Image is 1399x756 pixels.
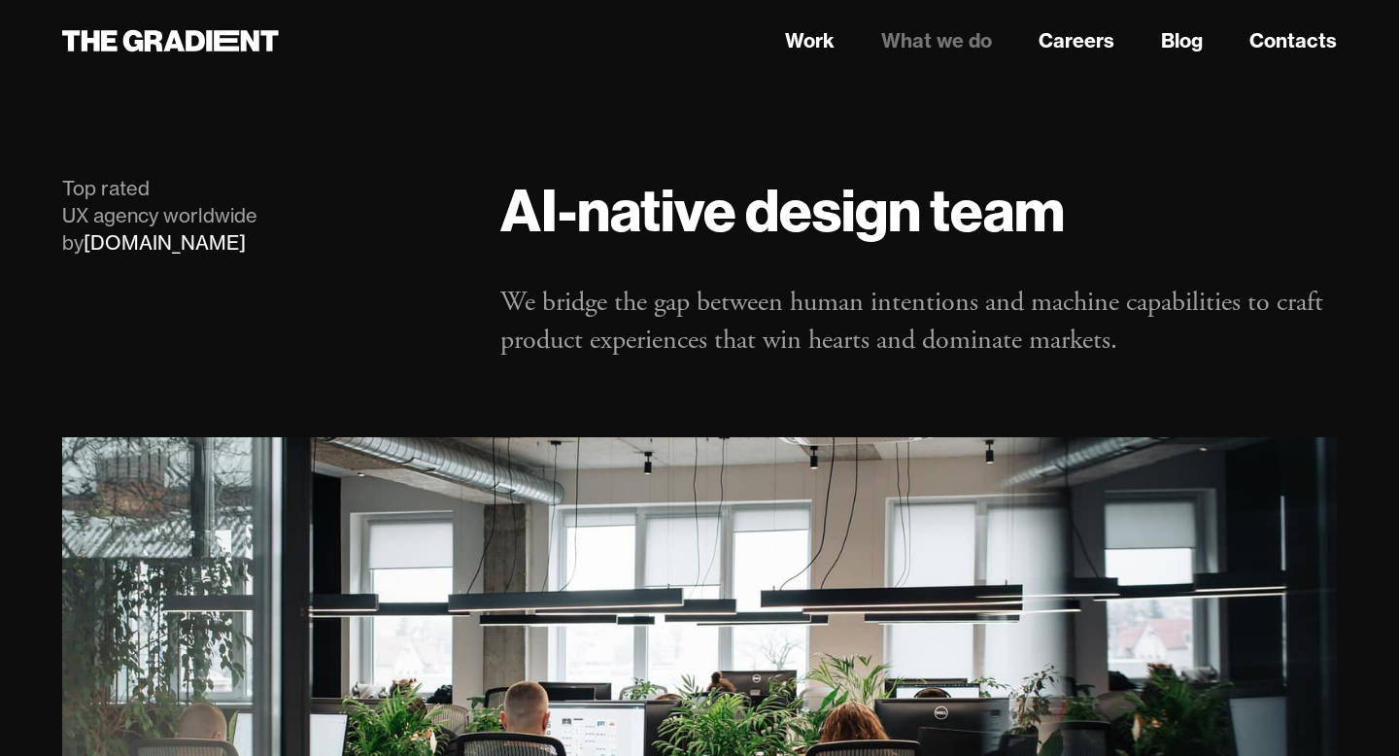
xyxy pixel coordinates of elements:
[500,175,1337,245] h1: AI-native design team
[1249,26,1337,55] a: Contacts
[84,230,246,255] a: [DOMAIN_NAME]
[785,26,835,55] a: Work
[500,284,1337,360] p: We bridge the gap between human intentions and machine capabilities to craft product experiences ...
[1039,26,1114,55] a: Careers
[62,175,461,257] div: Top rated UX agency worldwide by
[1161,26,1203,55] a: Blog
[881,26,992,55] a: What we do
